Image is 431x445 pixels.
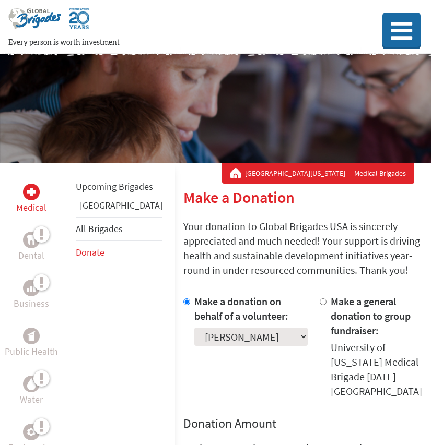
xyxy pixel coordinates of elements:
[14,280,49,311] a: BusinessBusiness
[76,175,162,198] li: Upcoming Brigades
[331,340,423,399] div: University of [US_STATE] Medical Brigade [DATE] [GEOGRAPHIC_DATA]
[27,428,36,436] img: Engineering
[183,188,423,207] h2: Make a Donation
[76,246,104,258] a: Donate
[23,328,40,344] div: Public Health
[69,8,89,38] img: Global Brigades Celebrating 20 Years
[27,378,36,390] img: Water
[183,219,423,278] p: Your donation to Global Brigades USA is sincerely appreciated and much needed! Your support is dr...
[230,168,406,178] div: Medical Brigades
[331,295,411,337] label: Make a general donation to group fundraiser:
[183,415,423,432] h4: Donation Amount
[23,376,40,392] div: Water
[20,376,43,407] a: WaterWater
[5,344,58,359] p: Public Health
[23,184,40,200] div: Medical
[76,217,162,241] li: All Brigades
[27,284,36,292] img: Business
[18,232,44,263] a: DentalDental
[16,200,46,215] p: Medical
[27,235,36,245] img: Dental
[23,280,40,296] div: Business
[16,184,46,215] a: MedicalMedical
[245,168,350,178] a: [GEOGRAPHIC_DATA][US_STATE]
[18,248,44,263] p: Dental
[5,328,58,359] a: Public HealthPublic Health
[76,223,123,235] a: All Brigades
[8,38,354,48] p: Every person is worth investment
[14,296,49,311] p: Business
[27,188,36,196] img: Medical
[194,295,288,322] label: Make a donation on behalf of a volunteer:
[76,198,162,217] li: Panama
[76,181,153,193] a: Upcoming Brigades
[23,424,40,440] div: Engineering
[27,331,36,341] img: Public Health
[80,199,162,211] a: [GEOGRAPHIC_DATA]
[23,232,40,248] div: Dental
[76,241,162,264] li: Donate
[20,392,43,407] p: Water
[8,8,61,38] img: Global Brigades Logo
